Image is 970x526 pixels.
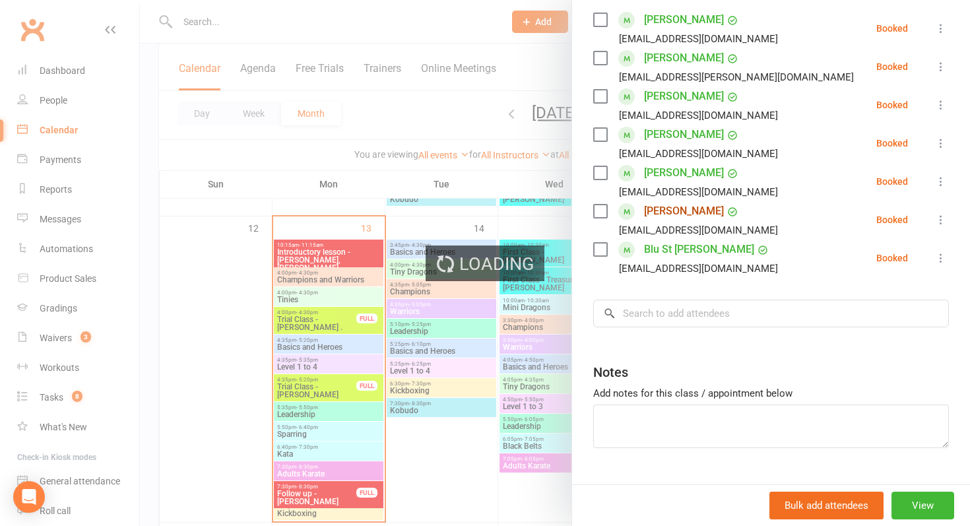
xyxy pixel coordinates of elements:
[644,239,754,260] a: Blu St [PERSON_NAME]
[13,481,45,513] div: Open Intercom Messenger
[876,177,908,186] div: Booked
[619,30,778,48] div: [EMAIL_ADDRESS][DOMAIN_NAME]
[644,124,724,145] a: [PERSON_NAME]
[876,253,908,263] div: Booked
[644,201,724,222] a: [PERSON_NAME]
[644,48,724,69] a: [PERSON_NAME]
[876,24,908,33] div: Booked
[619,222,778,239] div: [EMAIL_ADDRESS][DOMAIN_NAME]
[619,260,778,277] div: [EMAIL_ADDRESS][DOMAIN_NAME]
[619,107,778,124] div: [EMAIL_ADDRESS][DOMAIN_NAME]
[593,385,949,401] div: Add notes for this class / appointment below
[644,162,724,183] a: [PERSON_NAME]
[876,139,908,148] div: Booked
[644,9,724,30] a: [PERSON_NAME]
[769,492,884,519] button: Bulk add attendees
[891,492,954,519] button: View
[619,183,778,201] div: [EMAIL_ADDRESS][DOMAIN_NAME]
[644,86,724,107] a: [PERSON_NAME]
[876,215,908,224] div: Booked
[876,100,908,110] div: Booked
[619,69,854,86] div: [EMAIL_ADDRESS][PERSON_NAME][DOMAIN_NAME]
[593,363,628,381] div: Notes
[876,62,908,71] div: Booked
[619,145,778,162] div: [EMAIL_ADDRESS][DOMAIN_NAME]
[593,300,949,327] input: Search to add attendees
